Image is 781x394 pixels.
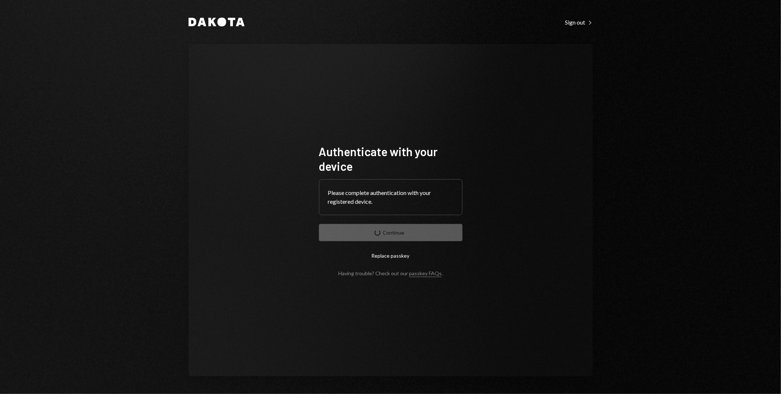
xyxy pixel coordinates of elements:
[328,188,453,206] div: Please complete authentication with your registered device.
[338,270,443,276] div: Having trouble? Check out our .
[565,19,593,26] div: Sign out
[319,247,462,264] button: Replace passkey
[565,18,593,26] a: Sign out
[409,270,442,277] a: passkey FAQs
[319,144,462,173] h1: Authenticate with your device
